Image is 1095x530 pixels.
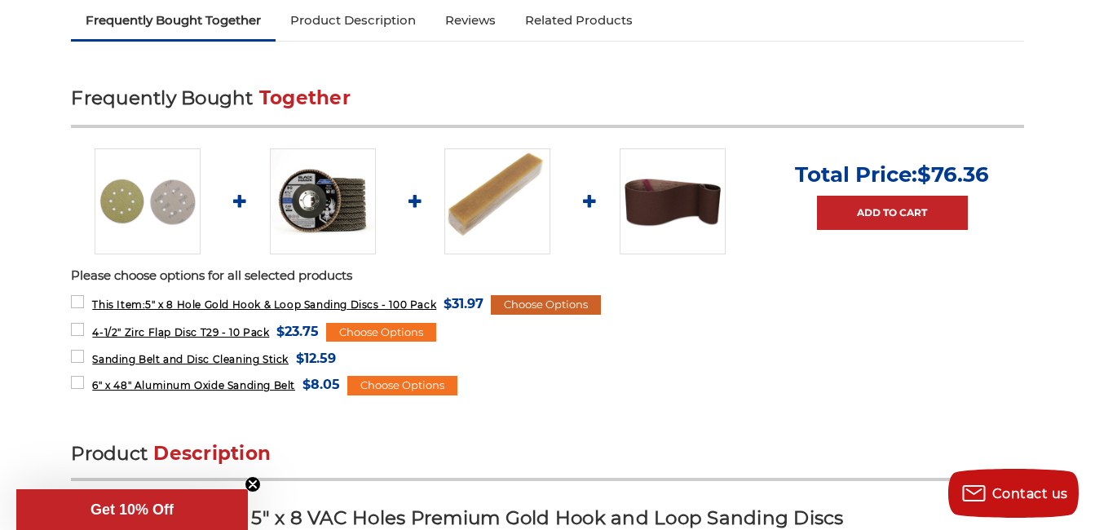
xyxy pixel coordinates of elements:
span: Product [71,442,148,465]
span: 4-1/2" Zirc Flap Disc T29 - 10 Pack [92,326,269,338]
button: Contact us [948,469,1079,518]
span: $12.59 [296,347,336,369]
img: 5 inch 8 hole gold velcro disc stack [95,148,201,254]
span: $31.97 [444,293,483,315]
a: Frequently Bought Together [71,2,276,38]
span: Description [153,442,271,465]
p: Total Price: [795,161,989,188]
div: Choose Options [326,323,436,342]
strong: This Item: [92,298,145,311]
p: Please choose options for all selected products [71,267,1023,285]
span: $23.75 [276,320,319,342]
span: Frequently Bought [71,86,253,109]
div: Choose Options [491,295,601,315]
span: Contact us [992,486,1068,501]
span: 6" x 48" Aluminum Oxide Sanding Belt [92,379,295,391]
button: Close teaser [245,476,261,492]
a: Reviews [430,2,510,38]
a: Product Description [276,2,430,38]
span: $8.05 [302,373,340,395]
div: Get 10% OffClose teaser [16,489,248,530]
div: Choose Options [347,376,457,395]
strong: 5" x 8 VAC Holes Premium Gold Hook and Loop Sanding Discs [251,506,843,529]
span: $76.36 [917,161,989,188]
span: 5" x 8 Hole Gold Hook & Loop Sanding Discs - 100 Pack [92,298,436,311]
span: Together [259,86,351,109]
a: Add to Cart [817,196,968,230]
span: Sanding Belt and Disc Cleaning Stick [92,353,289,365]
span: Get 10% Off [91,501,174,518]
a: Related Products [510,2,647,38]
